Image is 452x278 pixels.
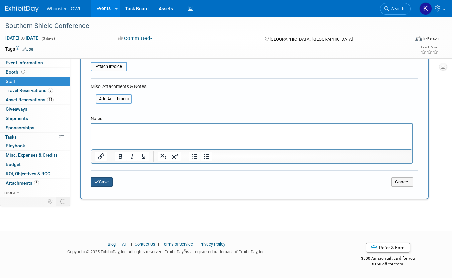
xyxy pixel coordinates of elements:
[6,60,43,65] span: Event Information
[91,124,412,149] iframe: Rich Text Area
[95,152,107,161] button: Insert/edit link
[122,242,128,247] a: API
[415,36,422,41] img: Format-Inperson.png
[6,79,16,84] span: Staff
[117,242,121,247] span: |
[0,58,70,67] a: Event Information
[6,106,27,112] span: Giveaways
[5,46,33,52] td: Tags
[45,197,56,206] td: Personalize Event Tab Strip
[19,35,26,41] span: to
[423,36,439,41] div: In-Person
[47,97,54,102] span: 14
[5,247,328,255] div: Copyright © 2025 ExhibitDay, Inc. All rights reserved. ExhibitDay is a registered trademark of Ex...
[184,249,186,253] sup: ®
[0,141,70,150] a: Playbook
[0,68,70,77] a: Booth
[20,69,26,74] span: Booth not reserved yet
[389,6,404,11] span: Search
[199,242,225,247] a: Privacy Policy
[91,116,413,122] div: Notes
[5,134,17,139] span: Tasks
[6,180,39,186] span: Attachments
[0,151,70,160] a: Misc. Expenses & Credits
[0,105,70,114] a: Giveaways
[22,47,33,52] a: Edit
[115,152,126,161] button: Bold
[116,35,155,42] button: Committed
[5,35,40,41] span: [DATE] [DATE]
[41,36,55,41] span: (3 days)
[419,2,432,15] img: Kamila Castaneda
[338,251,439,267] div: $500 Amazon gift card for you,
[6,143,25,148] span: Playbook
[138,152,149,161] button: Underline
[0,86,70,95] a: Travel Reservations2
[34,180,39,185] span: 3
[0,77,70,86] a: Staff
[129,242,134,247] span: |
[380,3,411,15] a: Search
[0,133,70,141] a: Tasks
[270,37,353,42] span: [GEOGRAPHIC_DATA], [GEOGRAPHIC_DATA]
[375,35,439,45] div: Event Format
[48,88,53,93] span: 2
[108,242,116,247] a: Blog
[5,6,39,12] img: ExhibitDay
[91,177,113,187] button: Save
[6,88,53,93] span: Travel Reservations
[6,69,26,75] span: Booth
[6,125,34,130] span: Sponsorships
[0,188,70,197] a: more
[0,160,70,169] a: Budget
[56,197,70,206] td: Toggle Event Tabs
[201,152,212,161] button: Bullet list
[6,97,54,102] span: Asset Reservations
[4,190,15,195] span: more
[420,46,438,49] div: Event Rating
[169,152,181,161] button: Superscript
[6,162,21,167] span: Budget
[0,179,70,188] a: Attachments3
[3,20,402,32] div: Southern Shield Conference
[47,6,81,11] span: Whooster - OWL
[338,261,439,267] div: $150 off for them.
[0,95,70,104] a: Asset Reservations14
[158,152,169,161] button: Subscript
[0,114,70,123] a: Shipments
[391,177,413,187] button: Cancel
[189,152,200,161] button: Numbered list
[162,242,193,247] a: Terms of Service
[0,169,70,178] a: ROI, Objectives & ROO
[366,243,410,253] a: Refer & Earn
[194,242,198,247] span: |
[126,152,138,161] button: Italic
[135,242,155,247] a: Contact Us
[6,116,28,121] span: Shipments
[0,123,70,132] a: Sponsorships
[91,83,418,90] div: Misc. Attachments & Notes
[6,171,50,176] span: ROI, Objectives & ROO
[156,242,161,247] span: |
[6,152,58,158] span: Misc. Expenses & Credits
